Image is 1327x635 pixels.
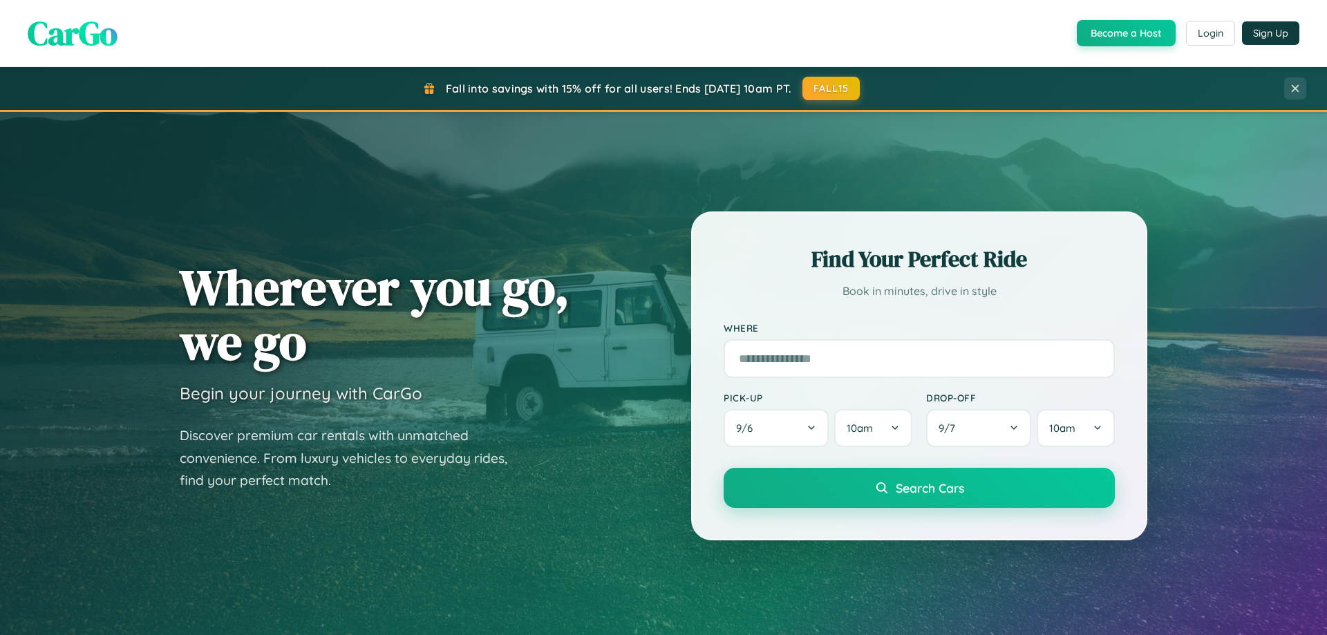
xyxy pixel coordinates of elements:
[1037,409,1115,447] button: 10am
[28,10,117,56] span: CarGo
[939,421,962,435] span: 9 / 7
[724,468,1115,508] button: Search Cars
[724,322,1115,334] label: Where
[896,480,964,495] span: Search Cars
[180,424,525,492] p: Discover premium car rentals with unmatched convenience. From luxury vehicles to everyday rides, ...
[724,281,1115,301] p: Book in minutes, drive in style
[724,392,912,404] label: Pick-up
[1049,421,1075,435] span: 10am
[847,421,873,435] span: 10am
[1186,21,1235,46] button: Login
[180,260,570,369] h1: Wherever you go, we go
[926,409,1031,447] button: 9/7
[926,392,1115,404] label: Drop-off
[180,383,422,404] h3: Begin your journey with CarGo
[736,421,760,435] span: 9 / 6
[802,77,860,100] button: FALL15
[1077,20,1176,46] button: Become a Host
[1242,21,1299,45] button: Sign Up
[834,409,912,447] button: 10am
[446,82,792,95] span: Fall into savings with 15% off for all users! Ends [DATE] 10am PT.
[724,244,1115,274] h2: Find Your Perfect Ride
[724,409,829,447] button: 9/6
